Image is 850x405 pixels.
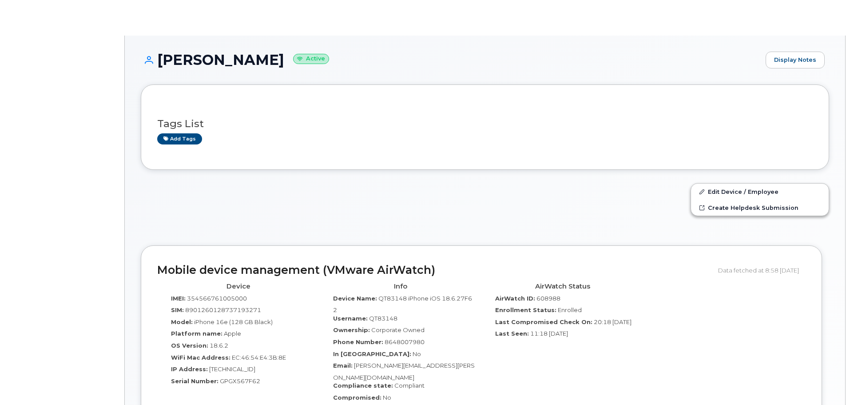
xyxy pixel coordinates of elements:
span: QT83148 [369,315,397,322]
span: 8901260128737193271 [185,306,261,313]
span: 18.6.2 [210,342,228,349]
span: 8648007980 [385,338,425,345]
span: 11:18 [DATE] [530,330,568,337]
label: AirWatch ID: [495,294,535,303]
label: In [GEOGRAPHIC_DATA]: [333,350,411,358]
span: 354566761005000 [187,295,247,302]
span: [PERSON_NAME][EMAIL_ADDRESS][PERSON_NAME][DOMAIN_NAME] [333,362,475,381]
label: IMEI: [171,294,186,303]
h3: Tags List [157,118,813,129]
label: Last Compromised Check On: [495,318,592,326]
label: Device Name: [333,294,377,303]
span: No [413,350,421,357]
span: No [383,394,391,401]
a: Add tags [157,133,202,144]
label: SIM: [171,306,184,314]
span: Apple [224,330,241,337]
label: Ownership: [333,326,370,334]
label: IP Address: [171,365,208,373]
label: Username: [333,314,368,323]
a: Display Notes [766,52,825,68]
label: WiFi Mac Address: [171,353,230,362]
h2: Mobile device management (VMware AirWatch) [157,264,711,277]
span: Enrolled [558,306,582,313]
label: Phone Number: [333,338,383,346]
a: Edit Device / Employee [691,184,829,200]
span: EC:46:54:E4:3B:8E [232,354,286,361]
span: GPGX567F62 [220,377,260,385]
span: Compliant [394,382,425,389]
label: Model: [171,318,193,326]
span: Corporate Owned [371,326,425,333]
span: 608988 [536,295,560,302]
div: Data fetched at 8:58 [DATE] [718,262,806,279]
h4: Info [326,283,475,290]
small: Active [293,54,329,64]
label: Last Seen: [495,329,529,338]
span: iPhone 16e (128 GB Black) [194,318,273,325]
span: QT83148 iPhone iOS 18.6.27F62 [333,295,472,314]
label: Compromised: [333,393,381,402]
h4: AirWatch Status [488,283,637,290]
span: 20:18 [DATE] [594,318,632,325]
h4: Device [164,283,313,290]
label: OS Version: [171,341,208,350]
label: Serial Number: [171,377,218,385]
h1: [PERSON_NAME] [141,52,761,68]
span: [TECHNICAL_ID] [209,365,255,373]
label: Compliance state: [333,381,393,390]
label: Email: [333,361,353,370]
label: Platform name: [171,329,222,338]
label: Enrollment Status: [495,306,556,314]
a: Create Helpdesk Submission [691,200,829,216]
